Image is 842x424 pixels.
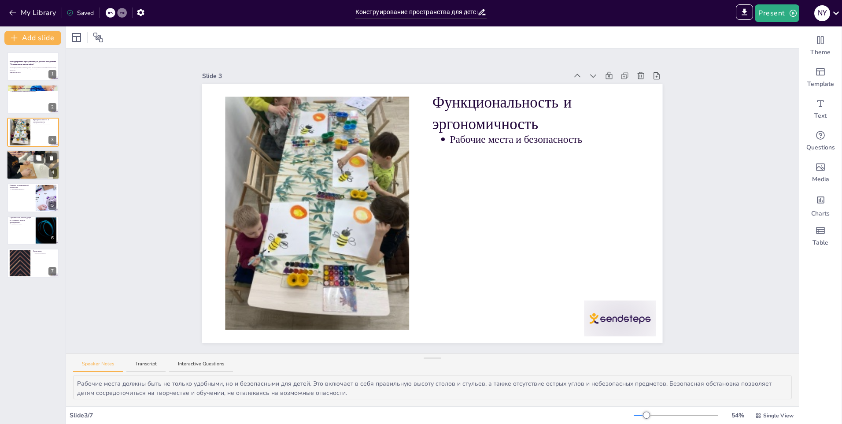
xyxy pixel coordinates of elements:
div: Add charts and graphs [799,189,842,220]
button: Duplicate Slide [33,153,44,164]
p: Generated with [URL] [10,71,56,73]
span: Export to PowerPoint [736,4,753,22]
p: Основные принципы организации пространства [10,87,56,89]
div: 3 [48,136,56,144]
div: 5 [7,183,59,212]
button: N Y [814,4,830,22]
input: Insert title [355,6,478,19]
span: Table [812,238,828,247]
p: Рабочие места и безопасность [450,132,640,147]
div: Saved [66,8,94,18]
p: Практические рекомендации по созданию модели пространства [10,216,33,224]
p: Развитие познавательной активности [10,184,33,189]
div: Get real-time input from your audience [799,125,842,157]
div: 7 [48,267,56,275]
span: Template [807,80,834,89]
p: Рабочие места и безопасность [35,123,56,125]
div: 54 % [727,411,748,420]
div: N Y [814,5,830,21]
p: Основные принципы организации пространства [11,90,56,92]
p: Презентация посвящена созданию условий для всестороннего развития детей через занятия каллиграфие... [10,67,56,71]
span: Position [93,32,103,43]
span: Single View [763,412,794,420]
div: Change the overall theme [799,30,842,62]
p: Комплексный подход [35,253,56,254]
div: 2 [7,85,59,114]
button: Speaker Notes [73,361,123,372]
div: Slide 3 / 7 [70,411,634,420]
div: Add text boxes [799,93,842,125]
span: Charts [811,209,830,218]
div: Slide 3 [202,71,567,81]
div: 1 [48,70,56,78]
p: Функциональность и эргономичность [33,119,56,123]
p: Функциональность и эргономичность [432,92,639,135]
div: Add ready made slides [799,62,842,93]
button: Interactive Questions [169,361,233,372]
div: 2 [48,103,56,112]
button: Transcript [126,361,166,372]
span: Text [814,112,827,120]
div: Layout [70,30,84,45]
div: 1 [7,52,59,81]
p: Разнообразие материалов [11,189,33,190]
div: 5 [48,201,56,210]
button: Delete Slide [46,153,57,164]
div: 4 [49,169,57,177]
div: 6 [7,216,59,245]
button: My Library [7,6,60,20]
textarea: Рабочие места должны быть не только удобными, но и безопасными для детей. Это включает в себя пра... [73,375,792,399]
div: Add a table [799,220,842,252]
span: Media [812,175,829,184]
div: 3 [7,118,59,147]
p: Заключение [33,250,56,253]
button: Add slide [4,31,61,45]
span: Questions [806,143,835,152]
button: Present [755,4,799,22]
div: Add images, graphics, shapes or video [799,157,842,189]
span: Theme [810,48,831,57]
div: 7 [7,249,59,278]
p: Практические шаги [11,223,33,225]
div: 4 [7,150,59,180]
p: Эстетика и эмоциональный комфорт [9,151,57,154]
strong: Конструирование пространства для детского объединения "Увлекательная каллиграфия" [10,60,56,65]
p: Важность эстетики [11,154,57,156]
div: 6 [48,234,56,242]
